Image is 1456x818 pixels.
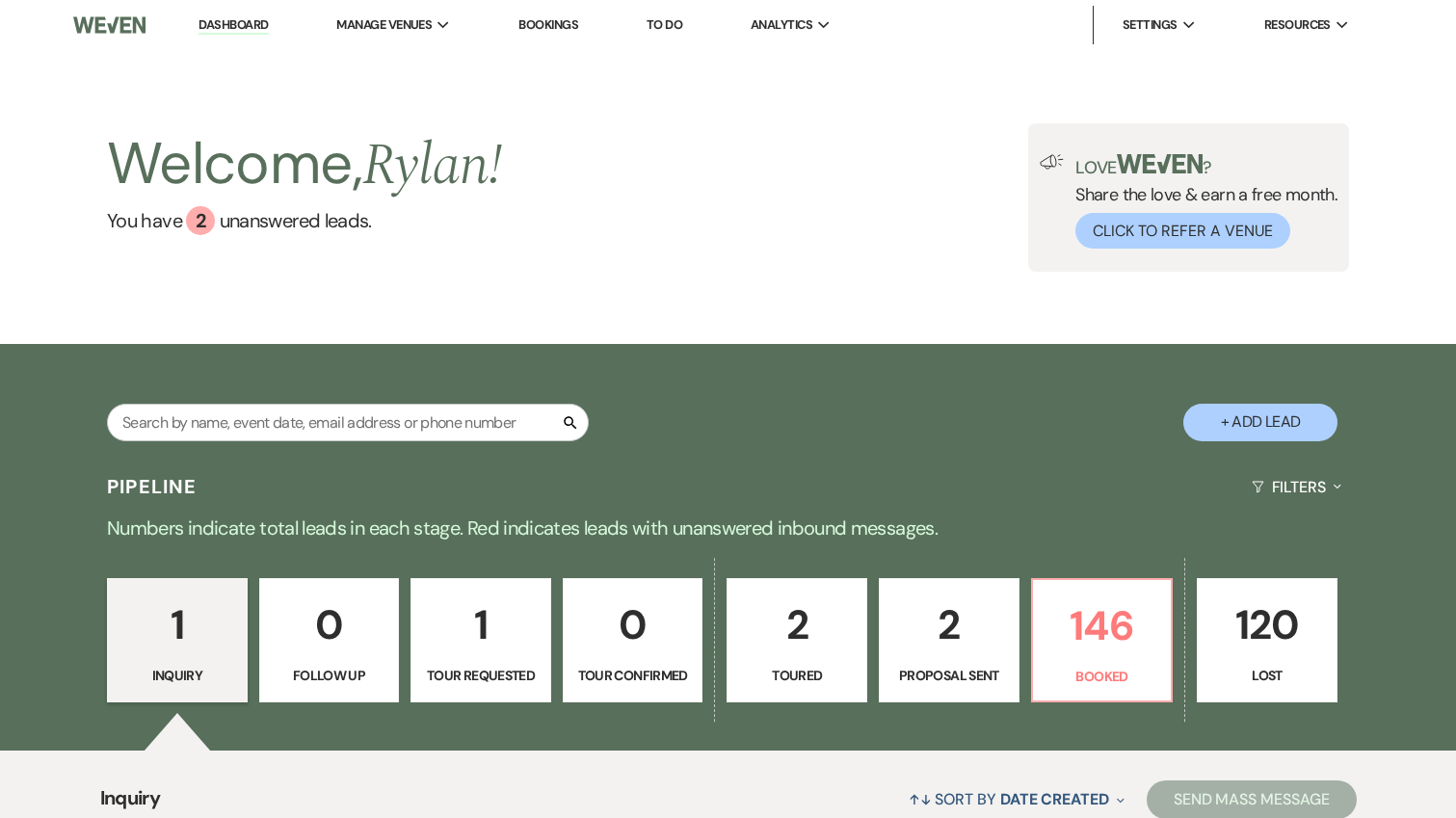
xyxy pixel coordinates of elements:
a: Bookings [518,16,578,33]
a: 2Toured [727,578,867,703]
p: Inquiry [119,665,235,686]
p: Follow Up [272,665,387,686]
p: Tour Confirmed [575,665,691,686]
a: 146Booked [1031,578,1174,703]
img: loud-speaker-illustration.svg [1040,154,1064,170]
p: Booked [1045,666,1160,687]
p: Lost [1209,665,1325,686]
a: 1Inquiry [107,578,248,703]
span: Manage Venues [336,15,432,35]
a: You have 2 unanswered leads. [107,206,502,235]
h2: Welcome, [107,123,502,206]
span: Rylan ! [362,121,502,210]
button: Filters [1244,462,1349,513]
button: Click to Refer a Venue [1075,213,1290,249]
a: 120Lost [1197,578,1337,703]
p: 2 [891,593,1007,657]
span: Resources [1264,15,1331,35]
a: 0Tour Confirmed [563,578,703,703]
p: 120 [1209,593,1325,657]
div: 2 [186,206,215,235]
p: 1 [119,593,235,657]
span: Date Created [1000,789,1109,809]
span: Analytics [751,15,812,35]
p: 2 [739,593,855,657]
a: 0Follow Up [259,578,400,703]
span: Settings [1123,15,1178,35]
p: Love ? [1075,154,1337,176]
a: Dashboard [199,16,268,35]
input: Search by name, event date, email address or phone number [107,404,589,441]
a: 2Proposal Sent [879,578,1019,703]
button: + Add Lead [1183,404,1337,441]
a: 1Tour Requested [410,578,551,703]
p: Numbers indicate total leads in each stage. Red indicates leads with unanswered inbound messages. [35,513,1422,543]
p: Proposal Sent [891,665,1007,686]
h3: Pipeline [107,473,198,500]
p: 146 [1045,594,1160,658]
p: 0 [575,593,691,657]
p: 0 [272,593,387,657]
img: Weven Logo [73,5,146,45]
img: weven-logo-green.svg [1117,154,1203,173]
p: Tour Requested [423,665,539,686]
a: To Do [647,16,682,33]
p: Toured [739,665,855,686]
div: Share the love & earn a free month. [1064,154,1337,249]
span: ↑↓ [909,789,932,809]
p: 1 [423,593,539,657]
